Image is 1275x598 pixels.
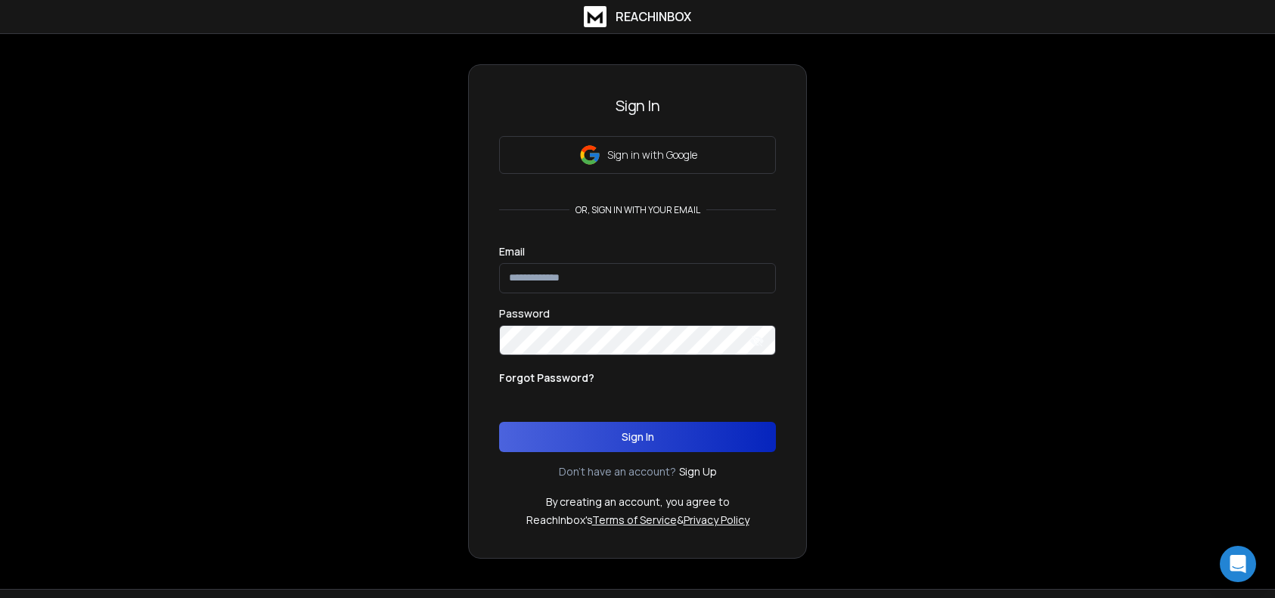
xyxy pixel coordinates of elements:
[526,513,749,528] p: ReachInbox's &
[499,422,776,452] button: Sign In
[559,464,676,479] p: Don't have an account?
[1220,546,1256,582] div: Open Intercom Messenger
[584,6,691,27] a: ReachInbox
[569,204,706,216] p: or, sign in with your email
[607,147,697,163] p: Sign in with Google
[499,95,776,116] h3: Sign In
[499,308,550,319] label: Password
[616,8,691,26] h1: ReachInbox
[584,6,606,27] img: logo
[592,513,677,527] a: Terms of Service
[499,246,525,257] label: Email
[679,464,717,479] a: Sign Up
[546,494,730,510] p: By creating an account, you agree to
[684,513,749,527] a: Privacy Policy
[499,136,776,174] button: Sign in with Google
[499,370,594,386] p: Forgot Password?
